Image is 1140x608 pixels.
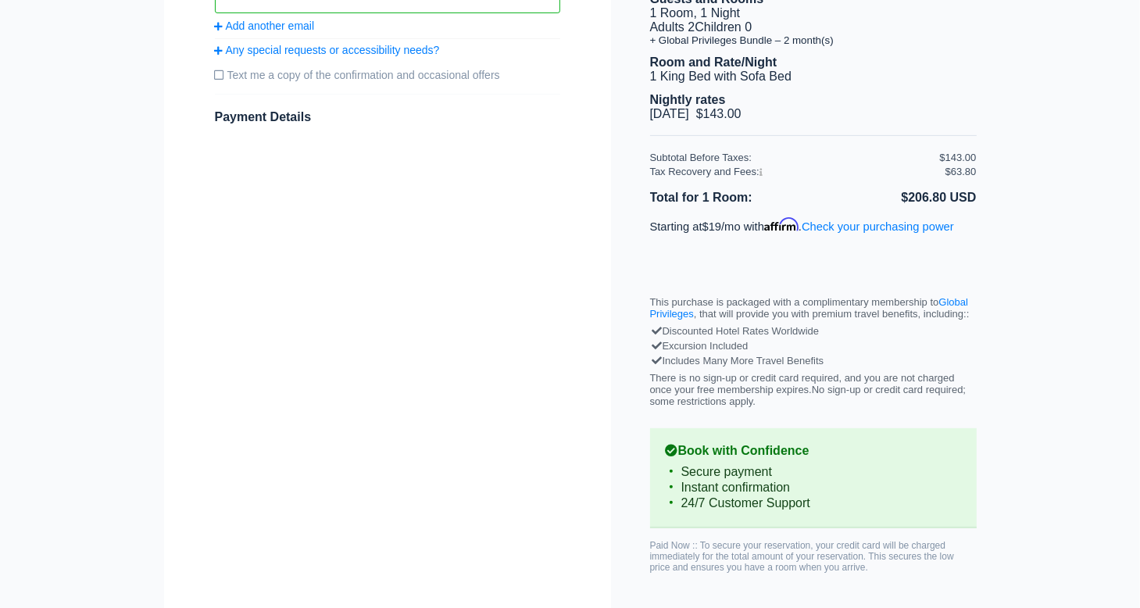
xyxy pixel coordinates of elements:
[764,217,799,231] span: Affirm
[650,70,977,84] li: 1 King Bed with Sofa Bed
[650,55,777,69] b: Room and Rate/Night
[802,220,954,233] a: Check your purchasing power - Learn more about Affirm Financing (opens in modal)
[666,464,961,480] li: Secure payment
[650,93,726,106] b: Nightly rates
[666,495,961,511] li: 24/7 Customer Support
[654,338,973,353] div: Excursion Included
[666,480,961,495] li: Instant confirmation
[650,166,940,177] div: Tax Recovery and Fees:
[650,384,967,407] span: No sign-up or credit card required; some restrictions apply.
[650,188,813,208] li: Total for 1 Room:
[650,20,977,34] li: Adults 2
[940,152,977,163] div: $143.00
[650,540,954,573] span: Paid Now :: To secure your reservation, your credit card will be charged immediately for the tota...
[654,324,973,338] div: Discounted Hotel Rates Worldwide
[813,188,977,208] li: $206.80 USD
[666,444,961,458] b: Book with Confidence
[215,63,560,88] label: Text me a copy of the confirmation and occasional offers
[215,110,312,123] span: Payment Details
[650,247,977,263] iframe: PayPal Message 1
[650,152,940,163] div: Subtotal Before Taxes:
[650,372,977,407] p: There is no sign-up or credit card required, and you are not charged once your free membership ex...
[650,296,969,320] a: Global Privileges
[215,20,560,32] a: Add another email
[650,34,977,46] li: + Global Privileges Bundle – 2 month(s)
[650,6,977,20] li: 1 Room, 1 Night
[650,217,977,233] p: Starting at /mo with .
[215,44,560,56] a: Any special requests or accessibility needs?
[650,296,977,320] p: This purchase is packaged with a complimentary membership to , that will provide you with premium...
[654,353,973,368] div: Includes Many More Travel Benefits
[945,166,977,177] div: $63.80
[695,20,752,34] span: Children 0
[650,107,742,120] span: [DATE] $143.00
[702,220,722,233] span: $19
